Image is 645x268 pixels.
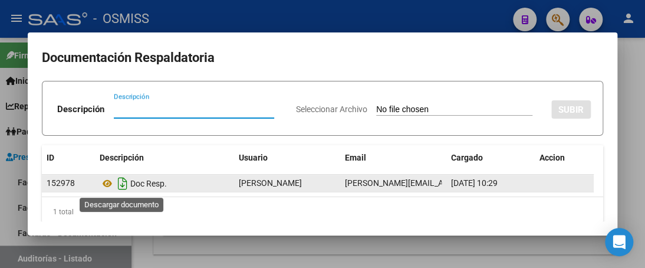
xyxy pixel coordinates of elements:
span: ID [47,153,54,162]
span: Email [345,153,366,162]
datatable-header-cell: Accion [535,145,594,171]
span: Accion [539,153,565,162]
span: Cargado [451,153,483,162]
i: Descargar documento [115,174,130,193]
div: 1 total [42,197,603,227]
datatable-header-cell: Descripción [95,145,234,171]
div: Open Intercom Messenger [605,228,633,256]
span: 152978 [47,178,75,188]
span: [PERSON_NAME][EMAIL_ADDRESS][PERSON_NAME][DOMAIN_NAME] [345,178,602,188]
h2: Documentación Respaldatoria [42,47,603,69]
datatable-header-cell: Usuario [234,145,340,171]
span: Seleccionar Archivo [296,104,367,114]
datatable-header-cell: ID [42,145,95,171]
button: SUBIR [551,100,591,119]
datatable-header-cell: Email [340,145,446,171]
span: [PERSON_NAME] [239,178,302,188]
span: SUBIR [558,104,584,115]
span: Descripción [100,153,144,162]
p: Descripción [57,103,104,116]
span: Usuario [239,153,268,162]
span: [DATE] 10:29 [451,178,498,188]
div: Doc Resp. [100,174,229,193]
datatable-header-cell: Cargado [446,145,535,171]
